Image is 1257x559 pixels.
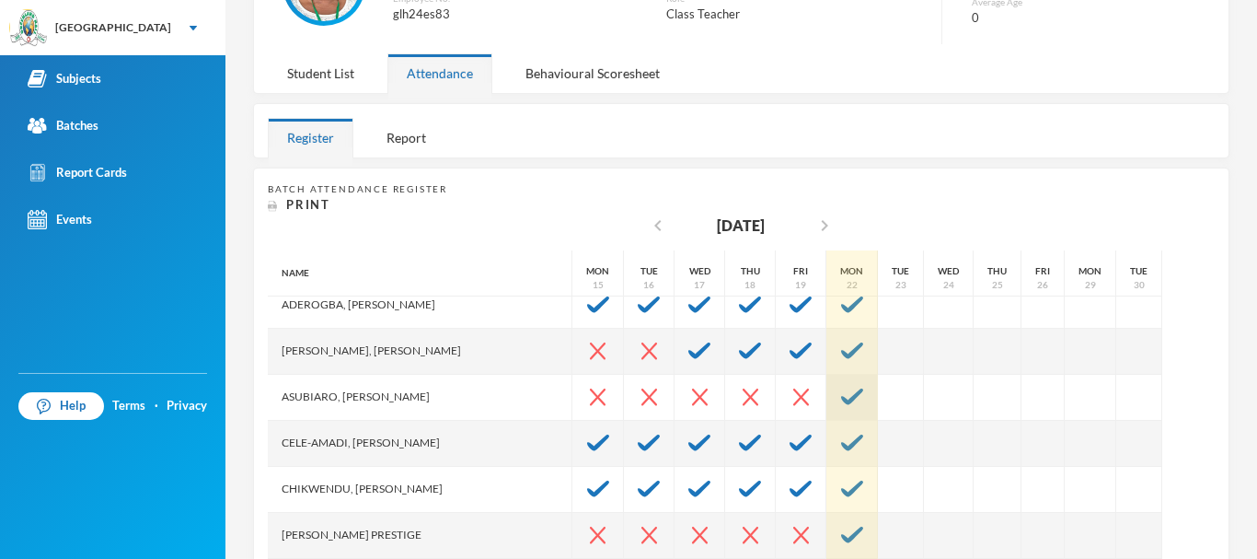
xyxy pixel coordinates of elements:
[268,53,374,93] div: Student List
[268,421,572,467] div: Cele-amadi, [PERSON_NAME]
[795,278,806,292] div: 19
[506,53,679,93] div: Behavioural Scoresheet
[972,9,1113,28] div: 0
[268,118,353,157] div: Register
[666,6,928,24] div: Class Teacher
[694,278,705,292] div: 17
[717,215,765,237] div: [DATE]
[367,118,445,157] div: Report
[268,329,572,375] div: [PERSON_NAME], [PERSON_NAME]
[18,392,104,420] a: Help
[28,69,101,88] div: Subjects
[689,264,710,278] div: Wed
[268,283,572,329] div: Aderogba, [PERSON_NAME]
[55,19,171,36] div: [GEOGRAPHIC_DATA]
[744,278,755,292] div: 18
[793,264,808,278] div: Fri
[840,264,863,278] div: Mon
[155,397,158,415] div: ·
[268,183,447,194] span: Batch Attendance Register
[112,397,145,415] a: Terms
[167,397,207,415] a: Privacy
[895,278,906,292] div: 23
[1078,264,1101,278] div: Mon
[387,53,492,93] div: Attendance
[943,278,954,292] div: 24
[1037,278,1048,292] div: 26
[813,215,836,237] i: chevron_right
[268,467,572,513] div: Chikwendu, [PERSON_NAME]
[268,375,572,421] div: Asubiaro, [PERSON_NAME]
[847,278,858,292] div: 22
[992,278,1003,292] div: 25
[987,264,1007,278] div: Thu
[28,163,127,182] div: Report Cards
[1035,264,1050,278] div: Fri
[892,264,909,278] div: Tue
[1085,278,1096,292] div: 29
[586,264,609,278] div: Mon
[938,264,959,278] div: Wed
[28,210,92,229] div: Events
[640,264,658,278] div: Tue
[643,278,654,292] div: 16
[1130,264,1147,278] div: Tue
[286,197,330,212] span: Print
[268,513,572,559] div: [PERSON_NAME] Prestige
[268,250,572,297] div: Name
[393,6,639,24] div: glh24es83
[28,116,98,135] div: Batches
[10,10,47,47] img: logo
[741,264,760,278] div: Thu
[1134,278,1145,292] div: 30
[593,278,604,292] div: 15
[647,215,669,237] i: chevron_left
